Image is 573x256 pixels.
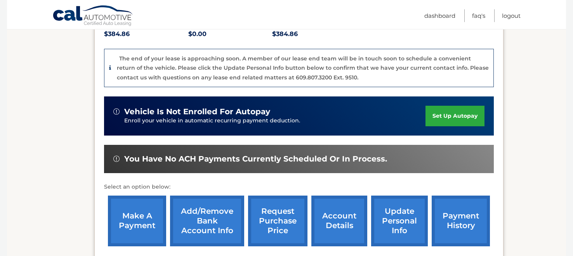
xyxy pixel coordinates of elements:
img: alert-white.svg [113,108,120,115]
p: $384.86 [272,29,356,40]
span: vehicle is not enrolled for autopay [124,107,270,117]
a: Add/Remove bank account info [170,196,244,246]
img: alert-white.svg [113,156,120,162]
a: Logout [502,9,521,22]
a: payment history [432,196,490,246]
p: $384.86 [104,29,188,40]
a: FAQ's [472,9,485,22]
a: update personal info [371,196,428,246]
a: account details [311,196,367,246]
p: Enroll your vehicle in automatic recurring payment deduction. [124,117,425,125]
a: Cal Automotive [52,5,134,27]
p: $0.00 [188,29,273,40]
p: Select an option below: [104,182,494,192]
a: request purchase price [248,196,307,246]
span: You have no ACH payments currently scheduled or in process. [124,154,387,164]
a: set up autopay [425,106,484,126]
a: Dashboard [424,9,455,22]
a: make a payment [108,196,166,246]
p: The end of your lease is approaching soon. A member of our lease end team will be in touch soon t... [117,55,489,81]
